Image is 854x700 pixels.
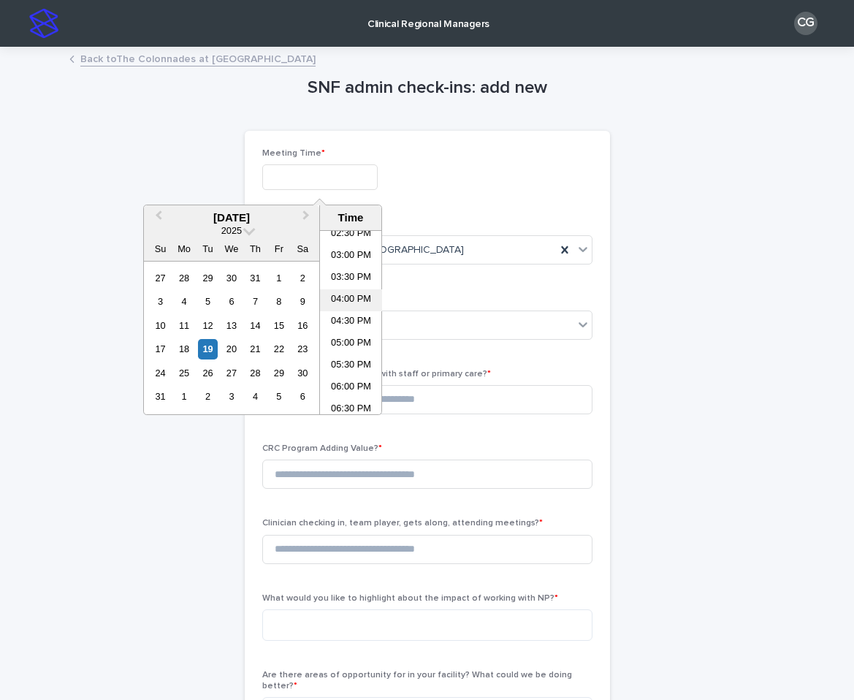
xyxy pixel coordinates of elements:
[150,387,170,406] div: Choose Sunday, August 31st, 2025
[269,239,289,259] div: Fr
[296,207,319,230] button: Next Month
[174,268,194,288] div: Choose Monday, July 28th, 2025
[293,387,313,406] div: Choose Saturday, September 6th, 2025
[150,363,170,383] div: Choose Sunday, August 24th, 2025
[245,387,265,406] div: Choose Thursday, September 4th, 2025
[320,289,382,311] li: 04:00 PM
[198,387,218,406] div: Choose Tuesday, September 2nd, 2025
[198,268,218,288] div: Choose Tuesday, July 29th, 2025
[245,292,265,311] div: Choose Thursday, August 7th, 2025
[794,12,817,35] div: CG
[174,363,194,383] div: Choose Monday, August 25th, 2025
[293,363,313,383] div: Choose Saturday, August 30th, 2025
[221,339,241,359] div: Choose Wednesday, August 20th, 2025
[145,207,169,230] button: Previous Month
[245,363,265,383] div: Choose Thursday, August 28th, 2025
[150,268,170,288] div: Choose Sunday, July 27th, 2025
[221,363,241,383] div: Choose Wednesday, August 27th, 2025
[221,316,241,335] div: Choose Wednesday, August 13th, 2025
[269,316,289,335] div: Choose Friday, August 15th, 2025
[245,268,265,288] div: Choose Thursday, July 31st, 2025
[269,339,289,359] div: Choose Friday, August 22nd, 2025
[320,224,382,246] li: 02:30 PM
[320,377,382,399] li: 06:00 PM
[174,339,194,359] div: Choose Monday, August 18th, 2025
[29,9,58,38] img: stacker-logo-s-only.png
[293,339,313,359] div: Choose Saturday, August 23rd, 2025
[221,239,241,259] div: We
[262,149,325,158] span: Meeting Time
[262,444,382,453] span: CRC Program Adding Value?
[269,387,289,406] div: Choose Friday, September 5th, 2025
[293,316,313,335] div: Choose Saturday, August 16th, 2025
[144,211,319,224] div: [DATE]
[174,292,194,311] div: Choose Monday, August 4th, 2025
[150,239,170,259] div: Su
[221,268,241,288] div: Choose Wednesday, July 30th, 2025
[320,355,382,377] li: 05:30 PM
[174,239,194,259] div: Mo
[293,292,313,311] div: Choose Saturday, August 9th, 2025
[262,519,543,528] span: Clinician checking in, team player, gets along, attending meetings?
[221,225,242,236] span: 2025
[198,239,218,259] div: Tu
[320,399,382,421] li: 06:30 PM
[245,239,265,259] div: Th
[269,268,289,288] div: Choose Friday, August 1st, 2025
[324,211,378,224] div: Time
[293,268,313,288] div: Choose Saturday, August 2nd, 2025
[262,594,558,603] span: What would you like to highlight about the impact of working with NP?
[320,246,382,267] li: 03:00 PM
[198,363,218,383] div: Choose Tuesday, August 26th, 2025
[269,363,289,383] div: Choose Friday, August 29th, 2025
[245,77,610,99] h1: SNF admin check-ins: add new
[245,316,265,335] div: Choose Thursday, August 14th, 2025
[80,50,316,66] a: Back toThe Colonnades at [GEOGRAPHIC_DATA]
[198,316,218,335] div: Choose Tuesday, August 12th, 2025
[148,266,314,408] div: month 2025-08
[150,339,170,359] div: Choose Sunday, August 17th, 2025
[262,671,572,690] span: Are there areas of opportunity for in your facility? What could we be doing better?
[269,292,289,311] div: Choose Friday, August 8th, 2025
[174,387,194,406] div: Choose Monday, September 1st, 2025
[320,267,382,289] li: 03:30 PM
[198,292,218,311] div: Choose Tuesday, August 5th, 2025
[174,316,194,335] div: Choose Monday, August 11th, 2025
[198,339,218,359] div: Choose Tuesday, August 19th, 2025
[293,239,313,259] div: Sa
[245,339,265,359] div: Choose Thursday, August 21st, 2025
[221,292,241,311] div: Choose Wednesday, August 6th, 2025
[150,316,170,335] div: Choose Sunday, August 10th, 2025
[320,333,382,355] li: 05:00 PM
[320,311,382,333] li: 04:30 PM
[221,387,241,406] div: Choose Wednesday, September 3rd, 2025
[150,292,170,311] div: Choose Sunday, August 3rd, 2025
